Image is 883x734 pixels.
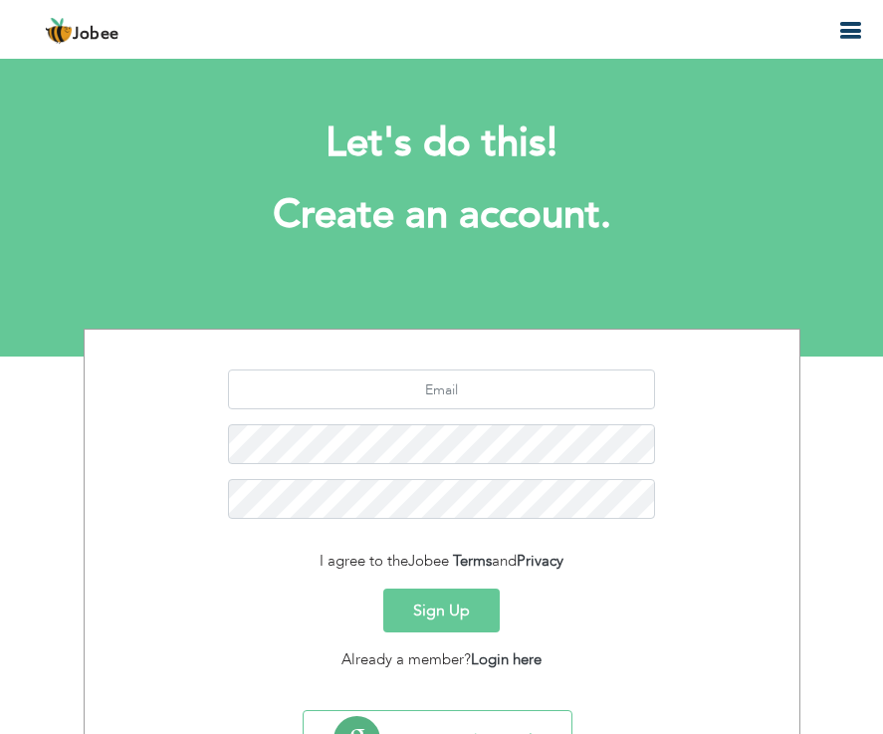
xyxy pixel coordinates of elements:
[517,551,563,571] a: Privacy
[100,648,784,671] div: Already a member?
[73,27,119,43] span: Jobee
[100,550,784,573] div: I agree to the and
[45,17,119,45] a: Jobee
[228,369,655,409] input: Email
[453,551,492,571] a: Terms
[383,589,500,632] button: Sign Up
[471,649,542,669] a: Login here
[113,189,771,241] h1: Create an account.
[113,118,771,169] h2: Let's do this!
[408,551,449,571] span: Jobee
[45,17,73,45] img: jobee.io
